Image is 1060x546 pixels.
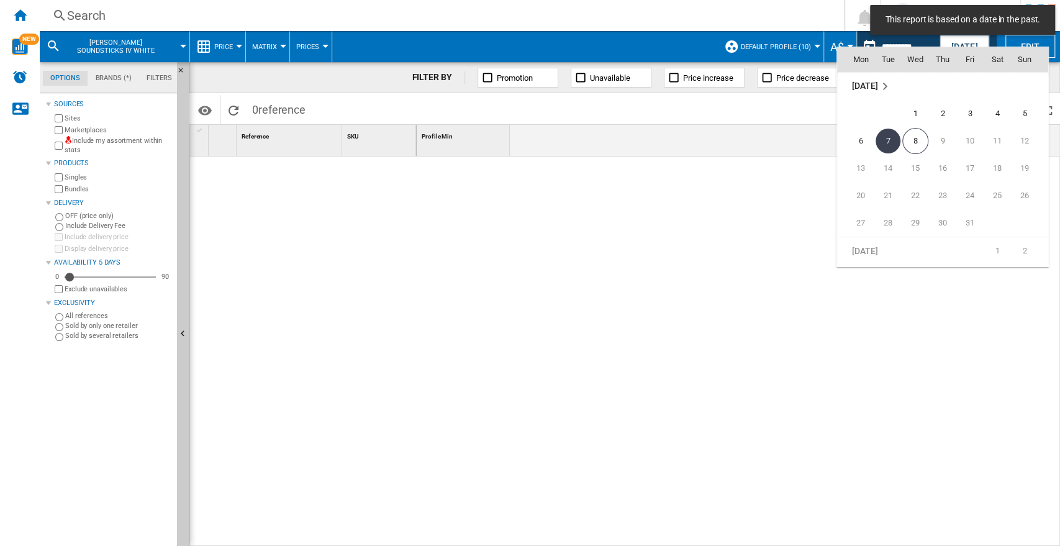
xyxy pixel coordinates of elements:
span: 8 [902,128,928,154]
tr: Week 2 [837,127,1048,155]
span: 7 [876,129,900,153]
td: Saturday October 18 2025 [984,155,1011,182]
th: Sat [984,47,1011,72]
span: 5 [1012,101,1037,126]
th: Tue [874,47,902,72]
td: Saturday October 4 2025 [984,100,1011,127]
td: Saturday November 1 2025 [984,237,1011,265]
tr: Week 4 [837,182,1048,209]
span: 2 [930,101,955,126]
td: Monday October 6 2025 [837,127,874,155]
td: Monday October 13 2025 [837,155,874,182]
th: Fri [956,47,984,72]
span: This report is based on a date in the past. [881,14,1044,26]
td: Saturday October 25 2025 [984,182,1011,209]
span: 3 [958,101,982,126]
td: Sunday October 19 2025 [1011,155,1048,182]
td: Wednesday October 22 2025 [902,182,929,209]
td: Tuesday October 7 2025 [874,127,902,155]
span: 6 [848,129,873,153]
tr: Week 5 [837,209,1048,237]
span: 1 [903,101,928,126]
td: Wednesday October 1 2025 [902,100,929,127]
td: Sunday October 26 2025 [1011,182,1048,209]
tr: Week 1 [837,100,1048,127]
th: Wed [902,47,929,72]
tr: Week 1 [837,237,1048,265]
td: Tuesday October 21 2025 [874,182,902,209]
td: Sunday November 2 2025 [1011,237,1048,265]
span: [DATE] [852,246,877,256]
td: Thursday October 30 2025 [929,209,956,237]
td: Sunday October 12 2025 [1011,127,1048,155]
td: Wednesday October 29 2025 [902,209,929,237]
th: Sun [1011,47,1048,72]
span: 4 [985,101,1010,126]
td: Tuesday October 14 2025 [874,155,902,182]
td: Monday October 20 2025 [837,182,874,209]
td: Monday October 27 2025 [837,209,874,237]
td: Wednesday October 8 2025 [902,127,929,155]
td: Thursday October 2 2025 [929,100,956,127]
tr: Week 3 [837,155,1048,182]
td: Thursday October 9 2025 [929,127,956,155]
td: Sunday October 5 2025 [1011,100,1048,127]
span: [DATE] [852,81,877,91]
td: Tuesday October 28 2025 [874,209,902,237]
td: Friday October 17 2025 [956,155,984,182]
td: Thursday October 16 2025 [929,155,956,182]
td: Friday October 10 2025 [956,127,984,155]
td: October 2025 [837,73,1048,101]
md-calendar: Calendar [837,47,1048,266]
td: Friday October 3 2025 [956,100,984,127]
th: Thu [929,47,956,72]
th: Mon [837,47,874,72]
td: Friday October 31 2025 [956,209,984,237]
td: Friday October 24 2025 [956,182,984,209]
tr: Week undefined [837,73,1048,101]
td: Saturday October 11 2025 [984,127,1011,155]
td: Wednesday October 15 2025 [902,155,929,182]
td: Thursday October 23 2025 [929,182,956,209]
